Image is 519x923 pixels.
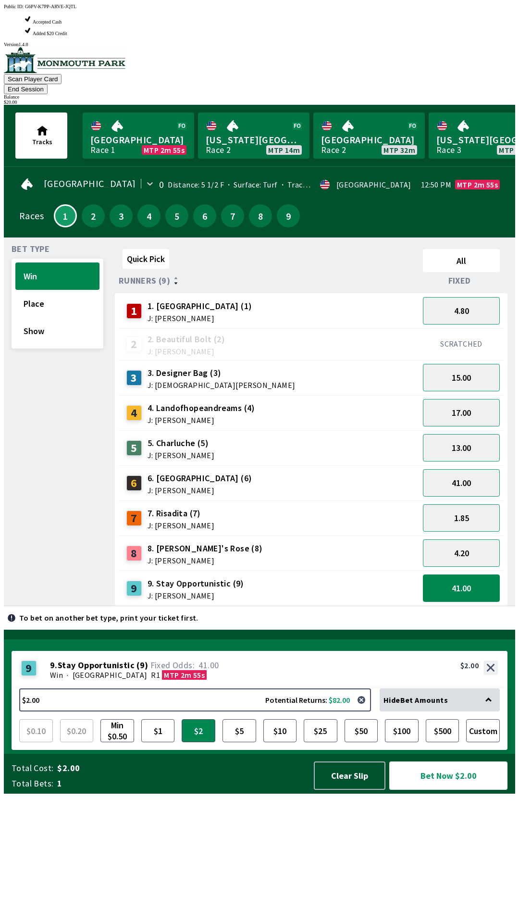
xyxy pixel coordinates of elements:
span: Runners (9) [119,277,170,285]
span: 41.00 [198,660,219,671]
span: J: [PERSON_NAME] [148,486,252,494]
button: $5 [222,719,256,742]
button: 41.00 [423,469,500,497]
span: J: [PERSON_NAME] [148,451,214,459]
div: Version 1.4.0 [4,42,515,47]
span: 4.80 [454,305,469,316]
div: 9 [126,581,142,596]
button: $500 [426,719,459,742]
span: [US_STATE][GEOGRAPHIC_DATA] [206,134,302,146]
button: 1 [54,204,77,227]
span: MTP 32m [383,146,415,154]
span: Custom [469,722,497,740]
span: · [67,670,68,680]
div: Race 1 [90,146,115,154]
div: Race 2 [321,146,346,154]
span: $5 [225,722,254,740]
div: 5 [126,440,142,456]
span: 15.00 [452,372,471,383]
button: 9 [277,204,300,227]
span: 41.00 [452,477,471,488]
span: Quick Pick [127,253,165,264]
div: Race 2 [206,146,231,154]
a: [GEOGRAPHIC_DATA]Race 1MTP 2m 55s [83,112,194,159]
span: MTP 2m 55s [144,146,185,154]
button: $1 [141,719,175,742]
span: Track Condition: Firm [278,180,362,189]
span: 3. Designer Bag (3) [148,367,296,379]
span: 4 [140,212,158,219]
button: 7 [221,204,244,227]
span: 12:50 PM [421,181,451,188]
span: Clear Slip [322,770,377,781]
button: 2 [82,204,105,227]
button: 1.85 [423,504,500,532]
div: 7 [126,511,142,526]
span: Fixed [448,277,471,285]
button: Win [15,262,99,290]
div: Races [19,212,44,220]
div: Race 3 [436,146,461,154]
button: 4.80 [423,297,500,324]
span: 1 [57,778,305,789]
span: 1.85 [454,512,469,524]
span: MTP 2m 55s [164,670,205,680]
span: J: [PERSON_NAME] [148,314,252,322]
span: Bet Type [12,245,49,253]
div: Balance [4,94,515,100]
button: Scan Player Card [4,74,62,84]
div: Public ID: [4,4,515,9]
span: 5 [168,212,186,219]
span: 9 [279,212,297,219]
div: $2.00 [460,661,479,670]
span: Total Bets: [12,778,53,789]
button: Tracks [15,112,67,159]
button: End Session [4,84,48,94]
button: 6 [193,204,216,227]
span: 8. [PERSON_NAME]'s Rose (8) [148,542,263,555]
div: 6 [126,475,142,491]
button: Place [15,290,99,317]
span: 7. Risadita (7) [148,507,214,520]
span: $50 [347,722,376,740]
span: J: [PERSON_NAME] [148,592,244,599]
span: $25 [306,722,335,740]
button: 41.00 [423,574,500,602]
span: 7 [223,212,242,219]
span: 5. Charluche (5) [148,437,214,449]
button: $10 [263,719,297,742]
span: 9. Stay Opportunistic (9) [148,577,244,590]
span: 4. Landofhopeandreams (4) [148,402,255,414]
button: Show [15,317,99,345]
span: Min $0.50 [103,722,132,740]
div: SCRATCHED [423,339,500,349]
button: 8 [249,204,272,227]
span: $2 [184,722,213,740]
button: Custom [466,719,500,742]
div: $ 20.00 [4,100,515,105]
span: Hide Bet Amounts [383,695,448,705]
button: 15.00 [423,364,500,391]
a: [GEOGRAPHIC_DATA]Race 2MTP 32m [313,112,425,159]
span: J: [PERSON_NAME] [148,416,255,424]
div: 3 [126,370,142,386]
button: 5 [165,204,188,227]
div: [GEOGRAPHIC_DATA] [336,181,411,188]
span: $10 [266,722,295,740]
span: 9 . [50,661,58,670]
button: Min $0.50 [100,719,134,742]
span: R1 [151,670,160,680]
span: 1. [GEOGRAPHIC_DATA] (1) [148,300,252,312]
div: 4 [126,405,142,421]
button: Clear Slip [314,761,385,790]
span: MTP 14m [268,146,300,154]
div: Fixed [419,276,504,286]
span: 8 [251,212,270,219]
span: Surface: Turf [224,180,278,189]
span: [GEOGRAPHIC_DATA] [90,134,186,146]
span: 3 [112,212,130,219]
button: $2.00Potential Returns: $82.00 [19,688,371,711]
div: 8 [126,546,142,561]
button: 13.00 [423,434,500,461]
span: 1 [57,213,74,218]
